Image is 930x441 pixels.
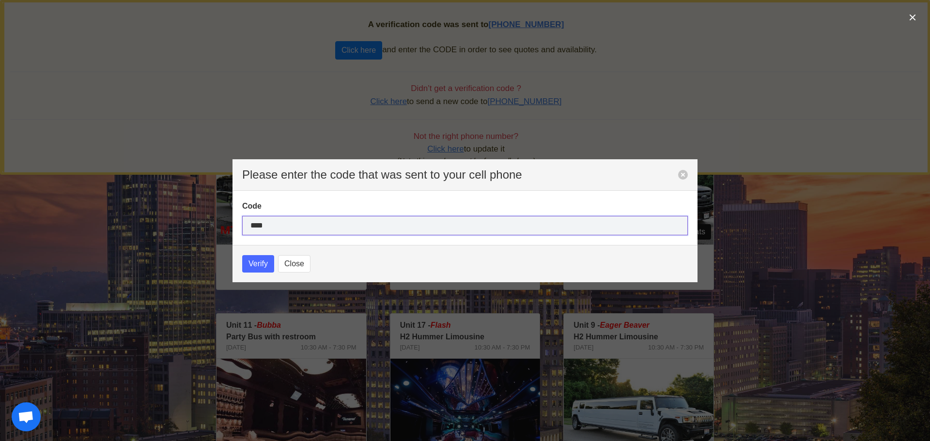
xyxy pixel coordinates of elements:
div: Open chat [12,402,41,431]
button: Close [278,255,310,273]
span: Close [284,258,304,270]
button: Verify [242,255,274,273]
p: Please enter the code that was sent to your cell phone [242,169,678,181]
label: Code [242,200,688,212]
span: Verify [248,258,268,270]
